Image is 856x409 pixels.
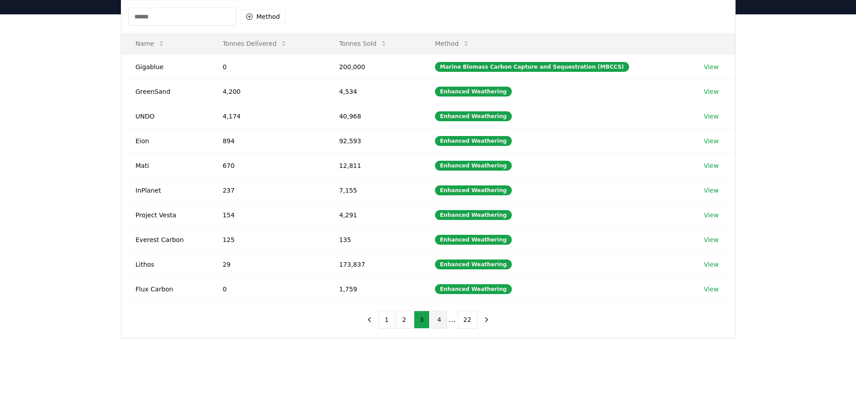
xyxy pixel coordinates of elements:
button: Name [129,35,172,53]
td: Everest Carbon [121,227,208,252]
div: Enhanced Weathering [435,210,512,220]
a: View [704,235,719,244]
td: Project Vesta [121,202,208,227]
a: View [704,161,719,170]
a: View [704,136,719,145]
td: 0 [208,277,324,301]
td: 200,000 [325,54,421,79]
div: Enhanced Weathering [435,185,512,195]
button: 3 [414,311,430,329]
a: View [704,112,719,121]
button: Method [240,9,286,24]
td: 154 [208,202,324,227]
div: Enhanced Weathering [435,259,512,269]
td: 12,811 [325,153,421,178]
td: Eion [121,128,208,153]
div: Enhanced Weathering [435,111,512,121]
td: 29 [208,252,324,277]
button: 4 [431,311,447,329]
td: 173,837 [325,252,421,277]
div: Enhanced Weathering [435,284,512,294]
button: 2 [396,311,412,329]
a: View [704,211,719,220]
td: 135 [325,227,421,252]
a: View [704,260,719,269]
td: Mati [121,153,208,178]
td: Flux Carbon [121,277,208,301]
td: 4,174 [208,104,324,128]
a: View [704,87,719,96]
button: Tonnes Sold [332,35,395,53]
button: next page [479,311,494,329]
td: UNDO [121,104,208,128]
td: 92,593 [325,128,421,153]
td: InPlanet [121,178,208,202]
li: ... [449,314,456,325]
button: Method [428,35,477,53]
button: 1 [379,311,395,329]
div: Enhanced Weathering [435,87,512,97]
td: 237 [208,178,324,202]
a: View [704,285,719,294]
td: 4,200 [208,79,324,104]
td: 7,155 [325,178,421,202]
div: Enhanced Weathering [435,161,512,171]
div: Marine Biomass Carbon Capture and Sequestration (MBCCS) [435,62,629,72]
td: 125 [208,227,324,252]
td: 40,968 [325,104,421,128]
button: Tonnes Delivered [215,35,294,53]
td: GreenSand [121,79,208,104]
td: 670 [208,153,324,178]
td: 0 [208,54,324,79]
button: 22 [457,311,477,329]
td: Lithos [121,252,208,277]
td: 1,759 [325,277,421,301]
button: previous page [362,311,377,329]
td: 4,534 [325,79,421,104]
td: 894 [208,128,324,153]
a: View [704,186,719,195]
a: View [704,62,719,71]
div: Enhanced Weathering [435,235,512,245]
td: Gigablue [121,54,208,79]
div: Enhanced Weathering [435,136,512,146]
td: 4,291 [325,202,421,227]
